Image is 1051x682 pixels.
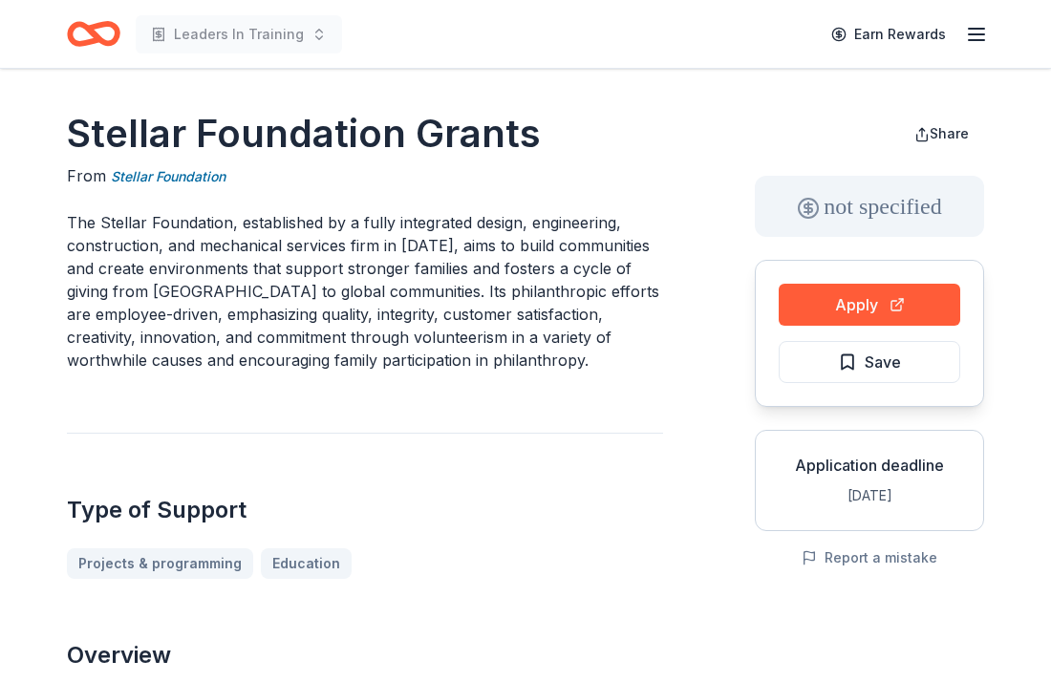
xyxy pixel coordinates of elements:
a: Earn Rewards [820,17,957,52]
span: Leaders In Training [174,23,304,46]
button: Apply [779,284,960,326]
p: The Stellar Foundation, established by a fully integrated design, engineering, construction, and ... [67,211,663,372]
span: Save [865,350,901,374]
a: Home [67,11,120,56]
a: Stellar Foundation [111,165,225,188]
span: Share [930,125,969,141]
button: Leaders In Training [136,15,342,53]
div: not specified [755,176,984,237]
div: [DATE] [771,484,968,507]
button: Save [779,341,960,383]
a: Education [261,548,352,579]
h2: Overview [67,640,663,671]
a: Projects & programming [67,548,253,579]
button: Report a mistake [802,546,937,569]
div: From [67,164,663,188]
button: Share [899,115,984,153]
h2: Type of Support [67,495,663,525]
div: Application deadline [771,454,968,477]
h1: Stellar Foundation Grants [67,107,663,160]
